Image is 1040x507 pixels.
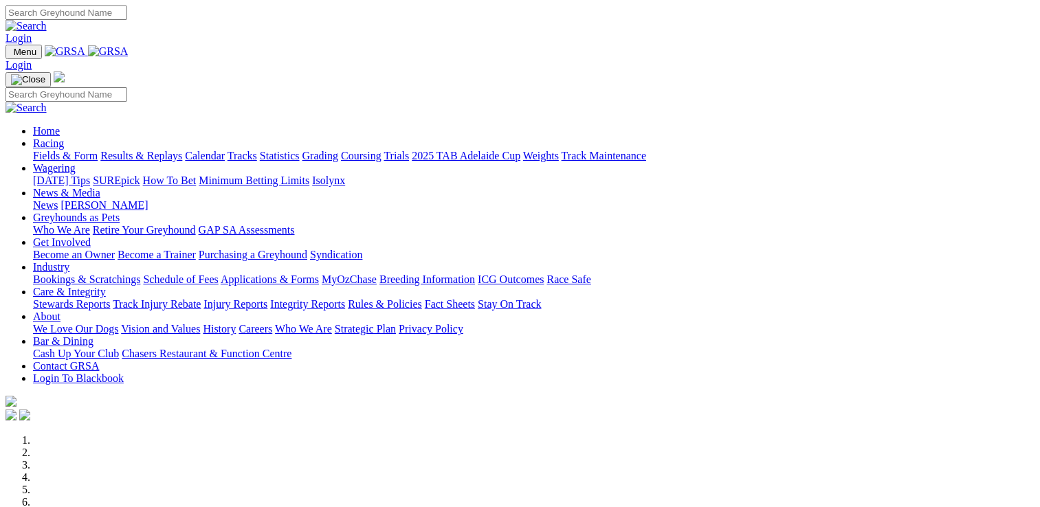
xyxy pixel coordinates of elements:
[523,150,559,161] a: Weights
[143,174,197,186] a: How To Bet
[33,212,120,223] a: Greyhounds as Pets
[199,249,307,260] a: Purchasing a Greyhound
[33,286,106,297] a: Care & Integrity
[33,125,60,137] a: Home
[312,174,345,186] a: Isolynx
[5,72,51,87] button: Toggle navigation
[33,199,1035,212] div: News & Media
[310,249,362,260] a: Syndication
[33,174,90,186] a: [DATE] Tips
[33,224,90,236] a: Who We Are
[118,249,196,260] a: Become a Trainer
[33,273,140,285] a: Bookings & Scratchings
[228,150,257,161] a: Tracks
[33,174,1035,187] div: Wagering
[384,150,409,161] a: Trials
[33,187,100,199] a: News & Media
[88,45,129,58] img: GRSA
[33,273,1035,286] div: Industry
[5,45,42,59] button: Toggle navigation
[260,150,300,161] a: Statistics
[5,102,47,114] img: Search
[33,335,93,347] a: Bar & Dining
[54,71,65,82] img: logo-grsa-white.png
[335,323,396,335] a: Strategic Plan
[33,323,118,335] a: We Love Our Dogs
[5,5,127,20] input: Search
[425,298,475,310] a: Fact Sheets
[478,298,541,310] a: Stay On Track
[33,236,91,248] a: Get Involved
[33,150,1035,162] div: Racing
[203,323,236,335] a: History
[33,348,119,359] a: Cash Up Your Club
[5,20,47,32] img: Search
[185,150,225,161] a: Calendar
[33,162,76,174] a: Wagering
[33,372,124,384] a: Login To Blackbook
[203,298,267,310] a: Injury Reports
[33,298,1035,311] div: Care & Integrity
[19,409,30,420] img: twitter.svg
[33,360,99,372] a: Contact GRSA
[199,224,295,236] a: GAP SA Assessments
[14,47,36,57] span: Menu
[199,174,309,186] a: Minimum Betting Limits
[270,298,345,310] a: Integrity Reports
[93,174,140,186] a: SUREpick
[302,150,338,161] a: Grading
[399,323,463,335] a: Privacy Policy
[221,273,319,285] a: Applications & Forms
[379,273,475,285] a: Breeding Information
[5,87,127,102] input: Search
[412,150,520,161] a: 2025 TAB Adelaide Cup
[478,273,544,285] a: ICG Outcomes
[5,409,16,420] img: facebook.svg
[33,249,115,260] a: Become an Owner
[122,348,291,359] a: Chasers Restaurant & Function Centre
[121,323,200,335] a: Vision and Values
[93,224,196,236] a: Retire Your Greyhound
[33,298,110,310] a: Stewards Reports
[5,32,32,44] a: Login
[33,137,64,149] a: Racing
[5,59,32,71] a: Login
[275,323,332,335] a: Who We Are
[33,224,1035,236] div: Greyhounds as Pets
[33,150,98,161] a: Fields & Form
[341,150,381,161] a: Coursing
[11,74,45,85] img: Close
[113,298,201,310] a: Track Injury Rebate
[33,261,69,273] a: Industry
[60,199,148,211] a: [PERSON_NAME]
[348,298,422,310] a: Rules & Policies
[143,273,218,285] a: Schedule of Fees
[546,273,590,285] a: Race Safe
[239,323,272,335] a: Careers
[33,249,1035,261] div: Get Involved
[33,311,60,322] a: About
[33,348,1035,360] div: Bar & Dining
[322,273,377,285] a: MyOzChase
[5,396,16,407] img: logo-grsa-white.png
[33,323,1035,335] div: About
[33,199,58,211] a: News
[100,150,182,161] a: Results & Replays
[45,45,85,58] img: GRSA
[562,150,646,161] a: Track Maintenance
